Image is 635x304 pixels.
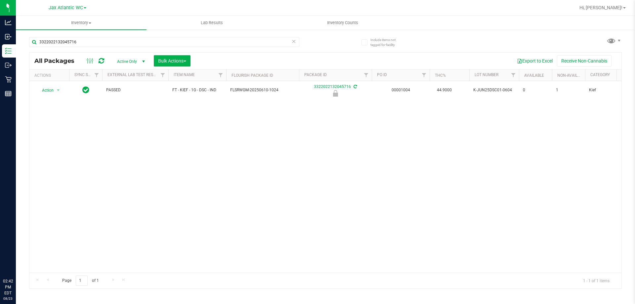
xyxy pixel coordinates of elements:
span: Clear [291,37,296,46]
div: Actions [34,73,66,78]
p: 08/23 [3,296,13,301]
span: Hi, [PERSON_NAME]! [579,5,622,10]
button: Receive Non-Cannabis [557,55,612,66]
button: Export to Excel [513,55,557,66]
a: Filter [419,69,430,81]
input: 1 [76,276,88,286]
iframe: Resource center [7,251,26,271]
div: Quarantine [298,90,373,97]
inline-svg: Analytics [5,19,12,26]
a: Flourish Package ID [232,73,273,78]
span: All Packages [34,57,81,65]
span: Include items not tagged for facility [370,37,403,47]
a: Filter [157,69,168,81]
a: Package ID [304,72,327,77]
button: Bulk Actions [154,55,190,66]
a: Inventory [16,16,147,30]
span: Inventory Counts [318,20,367,26]
span: 1 - 1 of 1 items [578,276,615,285]
span: Inventory [16,20,147,26]
a: Non-Available [557,73,587,78]
a: Category [590,72,610,77]
p: 02:42 PM EDT [3,278,13,296]
span: Action [36,86,54,95]
a: 3322022132045716 [314,84,351,89]
a: PO ID [377,72,387,77]
span: PASSED [106,87,164,93]
a: 00001004 [392,88,410,92]
a: Filter [361,69,372,81]
a: Inventory Counts [277,16,408,30]
span: FLSRWGM-20250610-1024 [230,87,295,93]
span: In Sync [82,85,89,95]
span: Bulk Actions [158,58,186,64]
span: Jax Atlantic WC [49,5,83,11]
span: 0 [523,87,548,93]
inline-svg: Retail [5,76,12,83]
span: Page of 1 [57,276,104,286]
inline-svg: Outbound [5,62,12,68]
inline-svg: Inventory [5,48,12,54]
span: Lab Results [192,20,232,26]
span: Sync from Compliance System [353,84,357,89]
input: Search Package ID, Item Name, SKU, Lot or Part Number... [29,37,299,47]
a: THC% [435,73,446,78]
span: select [54,86,63,95]
a: Available [524,73,544,78]
a: Filter [508,69,519,81]
a: Lot Number [475,72,498,77]
span: K-JUN25DSC01-0604 [473,87,515,93]
span: 1 [556,87,581,93]
a: Lab Results [147,16,277,30]
a: Item Name [174,72,195,77]
inline-svg: Reports [5,90,12,97]
a: Sync Status [74,72,100,77]
a: Filter [215,69,226,81]
inline-svg: Inbound [5,33,12,40]
a: Filter [91,69,102,81]
span: 44.9000 [434,85,455,95]
span: FT - KIEF - 1G - DSC - IND [172,87,222,93]
a: External Lab Test Result [107,72,159,77]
